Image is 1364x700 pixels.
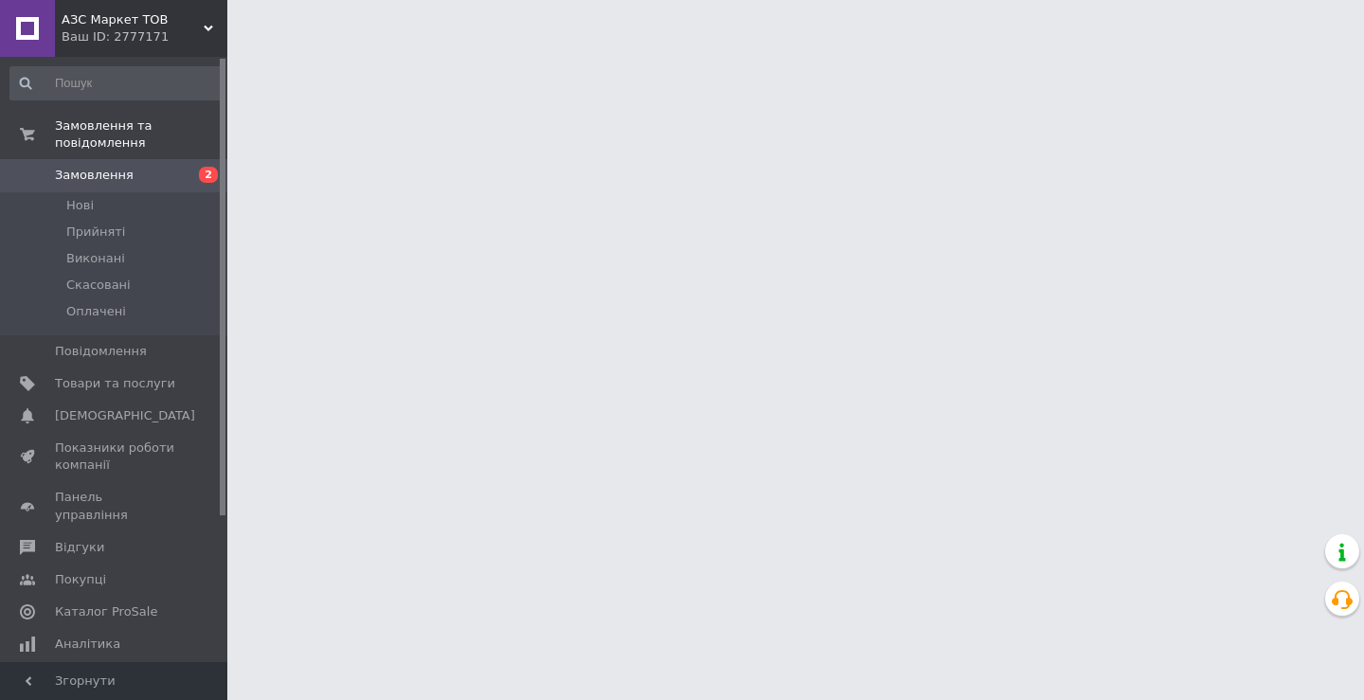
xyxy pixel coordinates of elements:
[55,603,157,620] span: Каталог ProSale
[66,197,94,214] span: Нові
[55,375,175,392] span: Товари та послуги
[66,277,131,294] span: Скасовані
[62,11,204,28] span: АЗС Маркет ТОВ
[55,571,106,588] span: Покупці
[55,636,120,653] span: Аналітика
[62,28,227,45] div: Ваш ID: 2777171
[55,167,134,184] span: Замовлення
[55,489,175,523] span: Панель управління
[9,66,224,100] input: Пошук
[55,440,175,474] span: Показники роботи компанії
[199,167,218,183] span: 2
[55,343,147,360] span: Повідомлення
[55,117,227,152] span: Замовлення та повідомлення
[66,224,125,241] span: Прийняті
[66,250,125,267] span: Виконані
[66,303,126,320] span: Оплачені
[55,539,104,556] span: Відгуки
[55,407,195,424] span: [DEMOGRAPHIC_DATA]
